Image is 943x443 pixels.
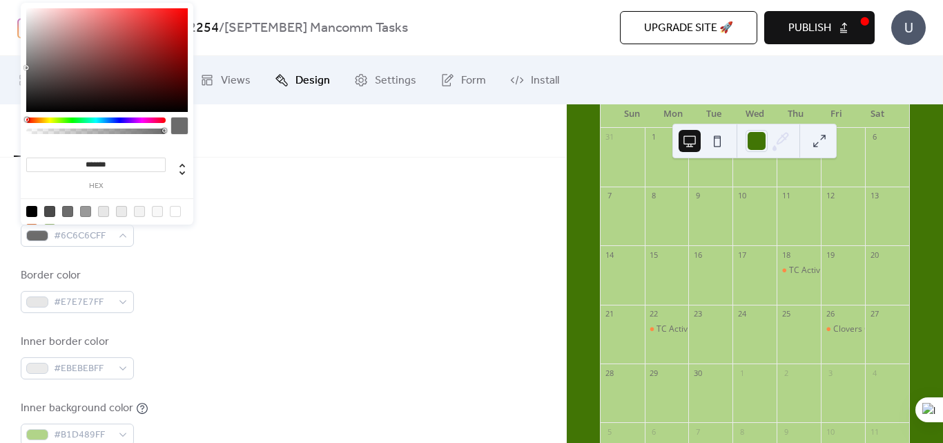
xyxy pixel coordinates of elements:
a: Settings [344,62,427,99]
div: 3 [825,368,835,378]
div: rgb(231, 231, 231) [98,206,109,217]
div: TC Activity 2 [657,323,703,335]
div: 21 [605,309,615,319]
div: 10 [825,426,835,437]
div: 12 [825,191,835,201]
div: Wed [735,100,775,128]
div: Border color [21,267,131,284]
div: rgb(74, 74, 74) [44,206,55,217]
span: Form [461,73,486,89]
div: 23 [692,309,703,319]
div: 1 [737,368,747,378]
div: 6 [649,426,659,437]
div: 2 [781,368,791,378]
button: Colors [14,104,68,157]
span: Publish [788,20,831,37]
div: 26 [825,309,835,319]
div: 28 [605,368,615,378]
div: 30 [692,368,703,378]
a: Views [190,62,261,99]
div: 22 [649,309,659,319]
div: 31 [605,132,615,142]
div: 11 [781,191,791,201]
b: [SEPTEMBER] Mancomm Tasks [224,15,408,41]
a: Design [264,62,340,99]
div: Sun [612,100,652,128]
div: rgb(0, 0, 0) [26,206,37,217]
div: Thu [775,100,816,128]
a: My Events [8,62,99,99]
div: Clovers GA [821,323,865,335]
div: rgb(248, 248, 248) [152,206,163,217]
span: Design [295,73,330,89]
div: 19 [825,249,835,260]
div: 15 [649,249,659,260]
div: 9 [692,191,703,201]
div: 6 [869,132,879,142]
div: rgb(108, 108, 108) [62,206,73,217]
div: 9 [781,426,791,437]
a: Form [430,62,496,99]
span: Settings [375,73,416,89]
div: rgb(243, 243, 243) [134,206,145,217]
div: rgb(177, 212, 137) [44,224,55,235]
img: logo [17,17,38,39]
span: Views [221,73,251,89]
div: 16 [692,249,703,260]
div: 24 [737,309,747,319]
span: Install [531,73,559,89]
label: hex [26,182,166,190]
div: rgb(153, 153, 153) [80,206,91,217]
div: 29 [649,368,659,378]
b: / [219,15,224,41]
div: U [891,10,926,45]
a: Install [500,62,570,99]
div: rgb(255, 255, 255) [170,206,181,217]
div: 18 [781,249,791,260]
button: Publish [764,11,875,44]
div: 7 [605,191,615,201]
div: Clovers GA [833,323,876,335]
div: 4 [869,368,879,378]
div: Tue [693,100,734,128]
span: #6C6C6CFF [54,228,112,245]
div: Mon [652,100,693,128]
div: 25 [781,309,791,319]
div: 27 [869,309,879,319]
div: 8 [649,191,659,201]
div: 20 [869,249,879,260]
div: 1 [649,132,659,142]
div: TC Activity 1 [789,265,836,276]
button: Upgrade site 🚀 [620,11,757,44]
div: 11 [869,426,879,437]
div: rgb(255, 137, 70) [26,224,37,235]
div: Inner border color [21,334,131,350]
div: Fri [816,100,857,128]
span: #E7E7E7FF [54,294,112,311]
div: TC Activity 2 [645,323,689,335]
div: Inner background color [21,400,133,417]
div: 7 [692,426,703,437]
span: Upgrade site 🚀 [644,20,733,37]
div: Sat [857,100,898,128]
div: 13 [869,191,879,201]
span: #EBEBEBFF [54,361,112,377]
div: 17 [737,249,747,260]
div: TC Activity 1 [777,265,821,276]
div: 10 [737,191,747,201]
div: 5 [605,426,615,437]
div: 8 [737,426,747,437]
div: 14 [605,249,615,260]
div: rgb(235, 235, 235) [116,206,127,217]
